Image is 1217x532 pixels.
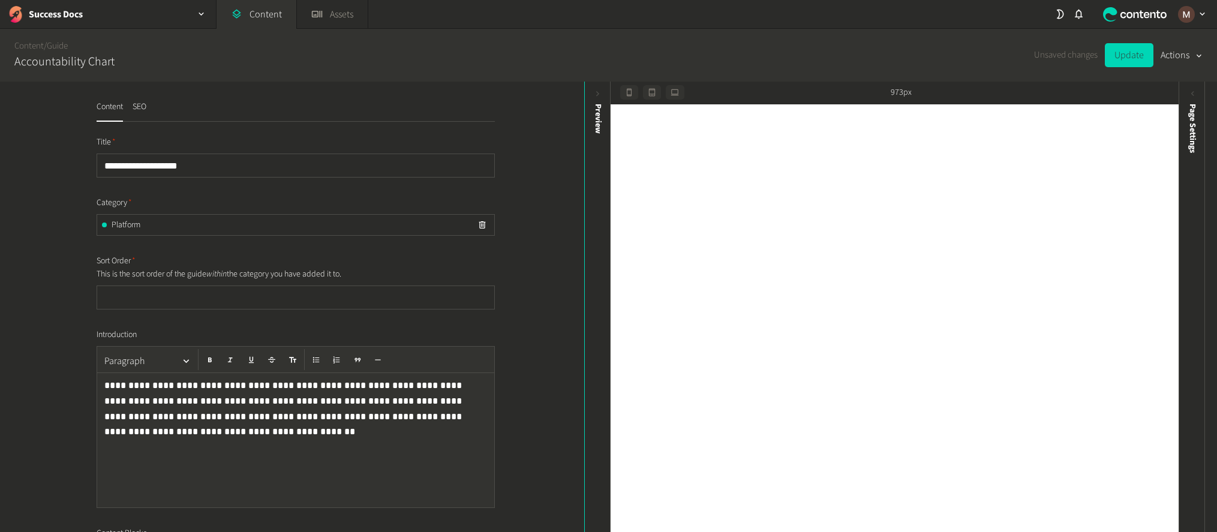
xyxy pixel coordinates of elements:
a: Guide [47,40,68,52]
span: Sort Order [97,255,136,267]
span: Category [97,197,132,209]
button: Content [97,101,123,122]
button: SEO [133,101,146,122]
span: 973px [891,86,912,99]
div: Preview [591,104,604,134]
a: Content [14,40,44,52]
span: Introduction [97,329,137,341]
button: Paragraph [100,349,196,373]
h2: Accountability Chart [14,53,115,71]
p: This is the sort order of the guide the category you have added it to. [97,267,369,281]
span: Title [97,136,116,149]
span: Unsaved changes [1034,49,1098,62]
img: Marinel G [1178,6,1195,23]
em: within [206,268,227,280]
img: Success Docs [7,6,24,23]
span: Platform [112,219,140,232]
h2: Success Docs [29,7,83,22]
span: / [44,40,47,52]
button: Update [1105,43,1153,67]
button: Actions [1161,43,1203,67]
span: Page Settings [1186,104,1199,153]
